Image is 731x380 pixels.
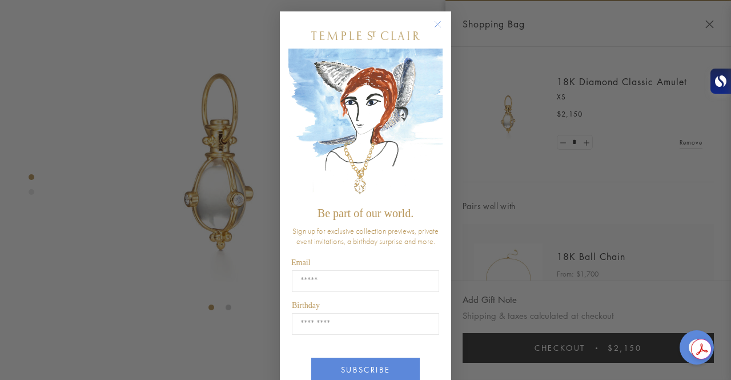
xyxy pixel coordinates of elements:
[436,23,451,37] button: Close dialog
[288,49,443,201] img: c4a9eb12-d91a-4d4a-8ee0-386386f4f338.jpeg
[292,301,320,310] span: Birthday
[291,258,310,267] span: Email
[292,270,439,292] input: Email
[311,31,420,40] img: Temple St. Clair
[674,326,720,369] iframe: Gorgias live chat messenger
[318,207,413,219] span: Be part of our world.
[292,226,439,246] span: Sign up for exclusive collection previews, private event invitations, a birthday surprise and more.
